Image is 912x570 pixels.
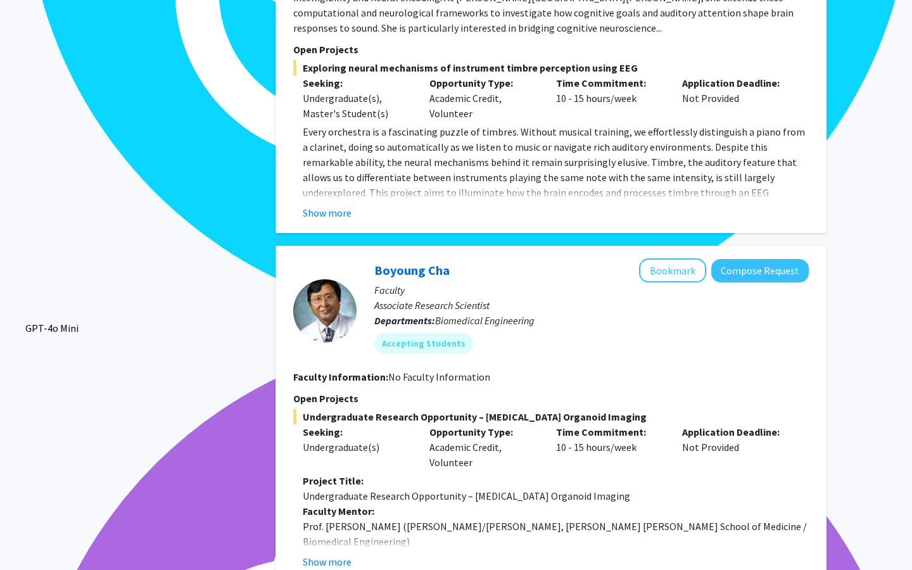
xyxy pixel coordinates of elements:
div: Not Provided [673,75,799,121]
b: Faculty Information: [293,370,388,383]
button: Show more [303,205,351,220]
div: Academic Credit, Volunteer [420,424,547,470]
p: Seeking: [303,75,410,91]
div: Undergraduate(s), Master's Student(s) [303,91,410,121]
div: Academic Credit, Volunteer [420,75,547,121]
b: Departments: [374,314,435,327]
div: 10 - 15 hours/week [547,75,673,121]
p: Seeking: [303,424,410,440]
button: Compose Request to Boyoung Cha [711,259,809,282]
strong: Project Title: [303,474,364,487]
p: Application Deadline: [682,75,790,91]
p: Opportunity Type: [429,75,537,91]
div: 10 - 15 hours/week [547,424,673,470]
div: Undergraduate(s) [303,440,410,455]
p: Undergraduate Research Opportunity – [MEDICAL_DATA] Organoid Imaging [303,488,809,503]
p: Opportunity Type: [429,424,537,440]
iframe: Chat [9,513,54,560]
mat-chip: Accepting Students [374,333,473,353]
span: Biomedical Engineering [435,314,535,327]
p: Application Deadline: [682,424,790,440]
button: Add Boyoung Cha to Bookmarks [639,258,706,282]
p: Prof. [PERSON_NAME] ([PERSON_NAME]/[PERSON_NAME], [PERSON_NAME] [PERSON_NAME] School of Medicine ... [303,519,809,549]
p: Open Projects [293,42,809,57]
p: Faculty [374,282,809,298]
p: Every orchestra is a fascinating puzzle of timbres. Without musical training, we effortlessly dis... [303,124,809,246]
p: Time Commitment: [556,424,664,440]
p: Time Commitment: [556,75,664,91]
div: Not Provided [673,424,799,470]
span: No Faculty Information [388,370,490,383]
p: Open Projects [293,391,809,406]
span: Undergraduate Research Opportunity – [MEDICAL_DATA] Organoid Imaging [293,409,809,424]
strong: Faculty Mentor: [303,505,374,517]
span: Exploring neural mechanisms of instrument timbre perception using EEG [293,60,809,75]
p: Associate Research Scientist [374,298,809,313]
button: Show more [303,554,351,569]
a: Boyoung Cha [374,262,450,278]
